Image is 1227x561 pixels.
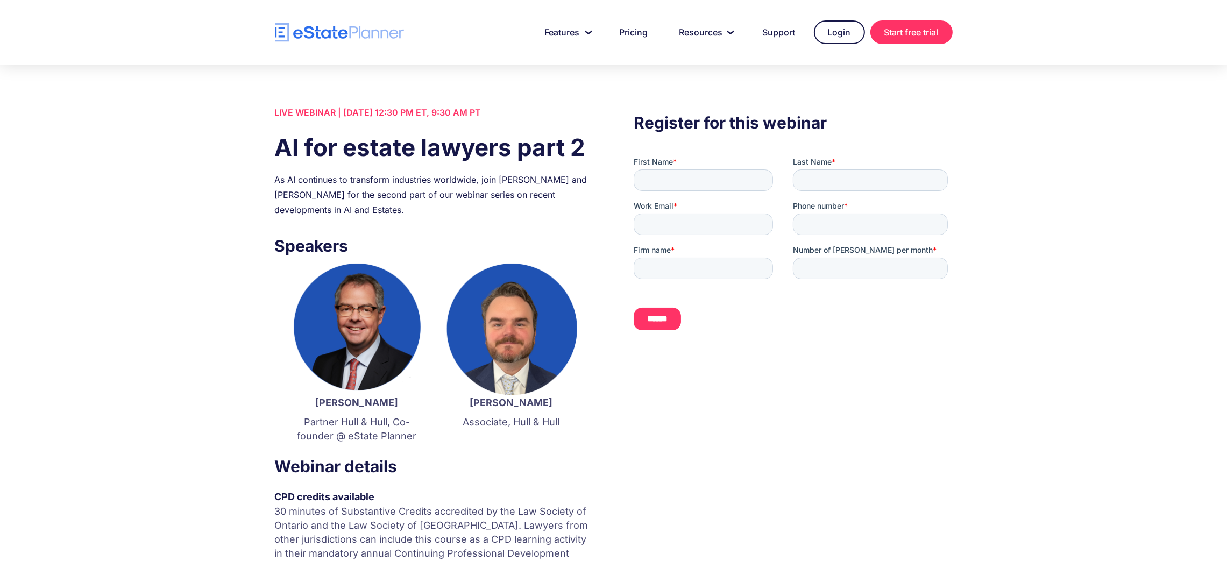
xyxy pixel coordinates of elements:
h3: Register for this webinar [634,110,952,135]
iframe: Form 0 [634,157,952,339]
h3: Webinar details [275,454,593,479]
p: Partner Hull & Hull, Co-founder @ eState Planner [291,415,423,443]
strong: CPD credits available [275,491,375,502]
a: Features [532,22,601,43]
h3: Speakers [275,233,593,258]
div: As AI continues to transform industries worldwide, join [PERSON_NAME] and [PERSON_NAME] for the s... [275,172,593,217]
a: Pricing [607,22,661,43]
a: Resources [666,22,744,43]
a: Login [814,20,865,44]
strong: [PERSON_NAME] [316,397,399,408]
div: LIVE WEBINAR | [DATE] 12:30 PM ET, 9:30 AM PT [275,105,593,120]
h1: AI for estate lawyers part 2 [275,131,593,164]
p: Associate, Hull & Hull [445,415,577,429]
a: home [275,23,404,42]
a: Support [750,22,808,43]
a: Start free trial [870,20,953,44]
strong: [PERSON_NAME] [470,397,552,408]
